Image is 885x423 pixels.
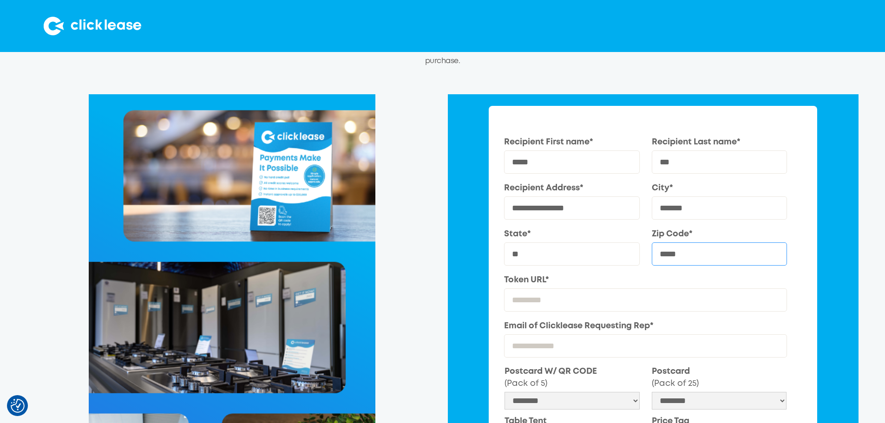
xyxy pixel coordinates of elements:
label: Token URL* [504,274,787,286]
label: Recipient First name* [504,136,640,148]
label: State* [504,228,640,240]
span: (Pack of 5) [505,380,547,387]
label: Recipient Address* [504,182,640,194]
img: Clicklease logo [44,17,141,35]
button: Consent Preferences [11,399,25,413]
label: Postcard [652,365,787,390]
label: City* [652,182,787,194]
span: (Pack of 25) [652,380,699,387]
img: Revisit consent button [11,399,25,413]
label: Zip Code* [652,228,787,240]
label: Recipient Last name* [652,136,787,148]
label: Email of Clicklease Requesting Rep* [504,320,787,332]
label: Postcard W/ QR CODE [505,365,640,390]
